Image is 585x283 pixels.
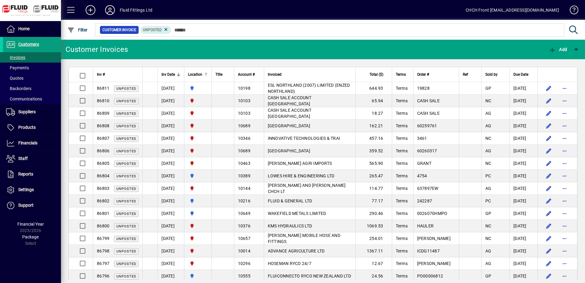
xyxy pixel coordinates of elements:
[6,76,23,81] span: Quotes
[97,148,109,153] span: 86806
[509,132,537,145] td: [DATE]
[396,249,408,253] span: Terms
[268,136,340,141] span: INNOVATIVE TECHNOLOGIES & TRAI
[158,157,184,170] td: [DATE]
[188,160,208,167] span: FLUID FITTINGS CHRISTCHURCH
[463,71,468,78] span: Ref
[355,95,392,107] td: 65.94
[3,167,61,182] a: Reports
[238,71,255,78] span: Account #
[188,198,208,204] span: AUCKLAND
[238,261,250,266] span: 10296
[97,274,109,278] span: 86796
[97,123,109,128] span: 86808
[485,186,491,191] span: AG
[396,86,408,91] span: Terms
[268,274,351,278] span: FLUICONNECTO RYCO NEW ZEALAND LTD
[485,148,491,153] span: AG
[417,148,437,153] span: 60260317
[544,146,554,156] button: Edit
[158,170,184,182] td: [DATE]
[509,232,537,245] td: [DATE]
[215,71,222,78] span: Title
[417,249,440,253] span: ICDG11487
[143,28,162,32] span: Unposted
[116,212,136,216] span: Unposted
[544,158,554,168] button: Edit
[544,209,554,218] button: Edit
[513,71,528,78] span: Due Date
[396,123,408,128] span: Terms
[417,211,448,216] span: 0026070HMPO
[509,145,537,157] td: [DATE]
[66,45,128,54] div: Customer Invoices
[509,107,537,120] td: [DATE]
[3,73,61,83] a: Quotes
[3,120,61,135] a: Products
[355,195,392,207] td: 77.17
[18,156,28,161] span: Staff
[238,98,250,103] span: 10103
[544,246,554,256] button: Edit
[560,246,569,256] button: More options
[66,24,89,35] button: Filter
[544,196,554,206] button: Edit
[97,71,139,78] div: Inv #
[396,148,408,153] span: Terms
[158,145,184,157] td: [DATE]
[560,146,569,156] button: More options
[116,224,136,228] span: Unposted
[268,211,326,216] span: WAKEFIELD METALS LIMITED
[485,111,491,116] span: AG
[417,236,451,241] span: [PERSON_NAME]
[116,237,136,241] span: Unposted
[396,136,408,141] span: Terms
[485,98,491,103] span: NC
[485,173,491,178] span: PC
[188,110,208,117] span: FLUID FITTINGS CHRISTCHURCH
[81,5,100,16] button: Add
[17,222,44,227] span: Financial Year
[560,133,569,143] button: More options
[509,95,537,107] td: [DATE]
[18,203,34,208] span: Support
[238,211,250,216] span: 10649
[355,107,392,120] td: 18.27
[3,182,61,198] a: Settings
[544,183,554,193] button: Edit
[3,52,61,63] a: Invoices
[485,211,491,216] span: GP
[463,71,478,78] div: Ref
[97,198,109,203] span: 86802
[158,220,184,232] td: [DATE]
[485,274,491,278] span: GP
[544,133,554,143] button: Edit
[268,108,311,119] span: CASH SALE ACCOUNT [GEOGRAPHIC_DATA]
[158,120,184,132] td: [DATE]
[544,171,554,181] button: Edit
[417,173,427,178] span: 4754
[3,83,61,94] a: Backorders
[560,121,569,131] button: More options
[509,82,537,95] td: [DATE]
[417,123,437,128] span: 60259761
[544,83,554,93] button: Edit
[6,96,42,101] span: Communications
[355,157,392,170] td: 565.90
[355,82,392,95] td: 644.93
[485,123,491,128] span: AG
[188,122,208,129] span: FLUID FITTINGS CHRISTCHURCH
[560,209,569,218] button: More options
[513,71,534,78] div: Due Date
[158,245,184,257] td: [DATE]
[509,220,537,232] td: [DATE]
[268,83,350,94] span: ESL NORTHLAND (2007) LIMITED (ENZED NORTHLAND)
[560,221,569,231] button: More options
[268,183,346,194] span: [PERSON_NAME] AND [PERSON_NAME] CHCH LT
[355,120,392,132] td: 162.21
[396,223,408,228] span: Terms
[417,161,431,166] span: GRANT
[97,211,109,216] span: 86801
[560,108,569,118] button: More options
[355,220,392,232] td: 1069.53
